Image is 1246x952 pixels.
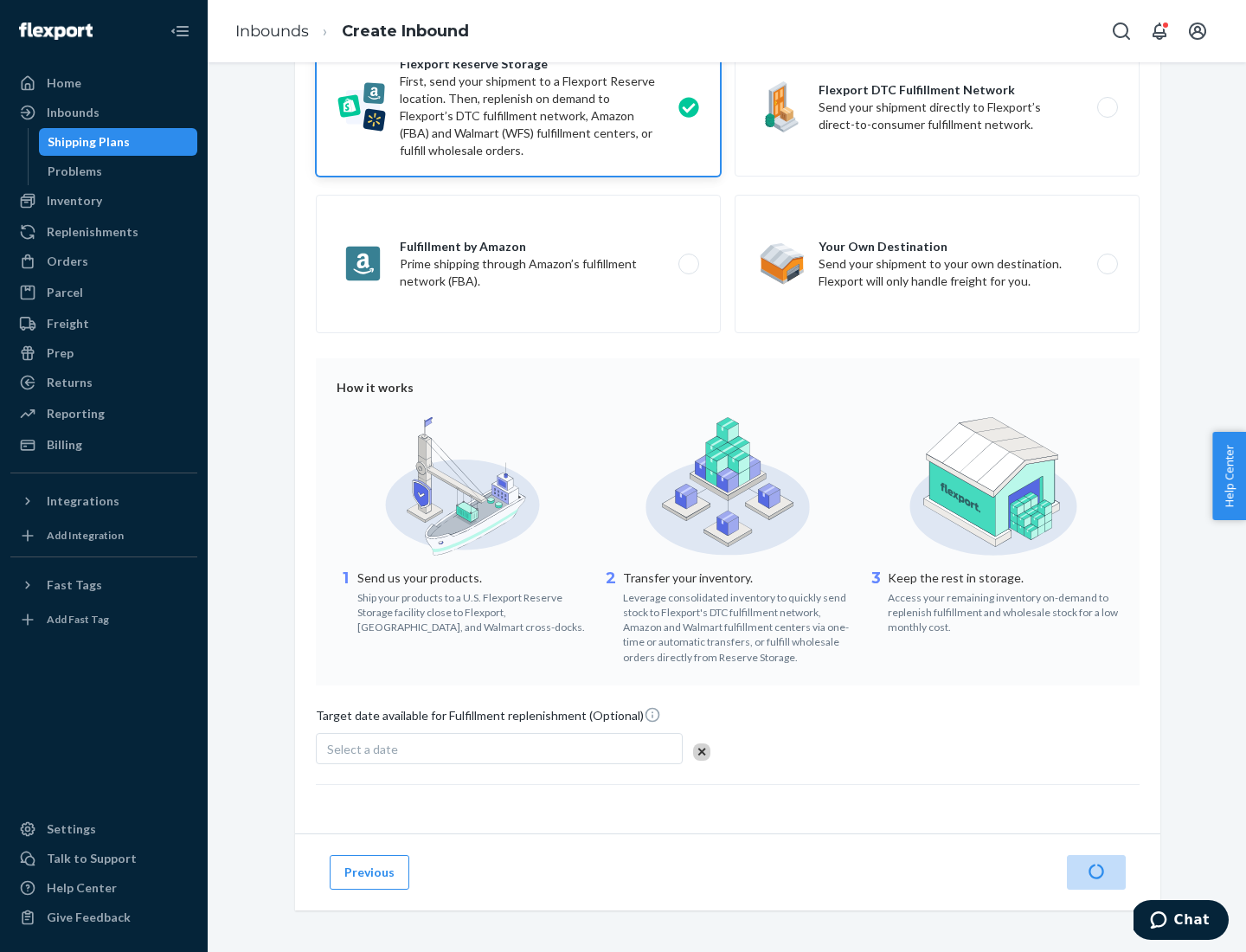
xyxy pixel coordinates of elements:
[222,6,483,57] ol: breadcrumbs
[10,571,197,599] button: Fast Tags
[47,284,83,301] div: Parcel
[330,855,409,890] button: Previous
[357,587,588,634] div: Ship your products to a U.S. Flexport Reserve Storage facility close to Flexport, [GEOGRAPHIC_DAT...
[10,487,197,515] button: Integrations
[10,845,197,872] button: Talk to Support
[39,128,198,156] a: Shipping Plans
[47,374,93,391] div: Returns
[10,431,197,459] a: Billing
[235,22,309,41] a: Inbounds
[10,69,197,97] a: Home
[47,344,74,362] div: Prep
[10,606,197,634] a: Add Fast Tag
[47,192,102,209] div: Inventory
[10,187,197,215] a: Inventory
[47,576,102,594] div: Fast Tags
[47,528,124,543] div: Add Integration
[10,339,197,367] a: Prep
[47,74,81,92] div: Home
[888,587,1119,634] div: Access your remaining inventory on-demand to replenish fulfillment and wholesale stock for a low ...
[47,850,137,867] div: Talk to Support
[47,104,100,121] div: Inbounds
[48,133,130,151] div: Shipping Plans
[10,400,197,428] a: Reporting
[316,706,661,731] span: Target date available for Fulfillment replenishment (Optional)
[47,879,117,897] div: Help Center
[1212,432,1246,520] button: Help Center
[48,163,102,180] div: Problems
[10,874,197,902] a: Help Center
[867,568,884,634] div: 3
[19,23,93,40] img: Flexport logo
[1104,14,1139,48] button: Open Search Box
[1067,855,1126,890] button: Next
[1134,900,1229,943] iframe: Opens a widget where you can chat to one of our agents
[10,815,197,843] a: Settings
[342,22,469,41] a: Create Inbound
[47,909,131,926] div: Give Feedback
[623,587,854,665] div: Leverage consolidated inventory to quickly send stock to Flexport's DTC fulfillment network, Amaz...
[47,253,88,270] div: Orders
[10,310,197,338] a: Freight
[47,612,109,627] div: Add Fast Tag
[602,568,620,665] div: 2
[10,218,197,246] a: Replenishments
[888,569,1119,587] p: Keep the rest in storage.
[10,99,197,126] a: Inbounds
[39,158,198,185] a: Problems
[337,568,354,634] div: 1
[47,492,119,510] div: Integrations
[47,405,105,422] div: Reporting
[1142,14,1177,48] button: Open notifications
[10,904,197,931] button: Give Feedback
[357,569,588,587] p: Send us your products.
[10,522,197,550] a: Add Integration
[47,436,82,453] div: Billing
[10,279,197,306] a: Parcel
[163,14,197,48] button: Close Navigation
[1180,14,1215,48] button: Open account menu
[10,369,197,396] a: Returns
[47,223,138,241] div: Replenishments
[623,569,854,587] p: Transfer your inventory.
[327,742,398,756] span: Select a date
[47,820,96,838] div: Settings
[10,248,197,275] a: Orders
[47,315,89,332] div: Freight
[337,379,1119,396] div: How it works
